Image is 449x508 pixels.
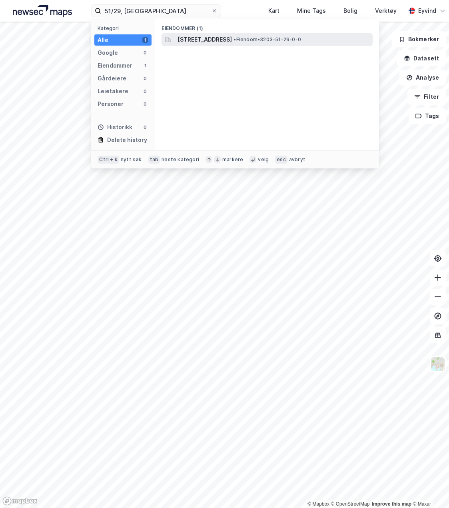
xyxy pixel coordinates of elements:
div: 0 [142,124,148,130]
button: Filter [407,89,446,105]
div: 0 [142,101,148,107]
div: Kart [268,6,279,16]
div: 1 [142,62,148,69]
div: tab [148,156,160,164]
div: velg [258,156,269,163]
div: Verktøy [375,6,397,16]
div: Eiendommer [98,61,132,70]
div: Ctrl + k [98,156,119,164]
button: Datasett [397,50,446,66]
div: 0 [142,88,148,94]
div: Eiendommer (1) [155,19,379,33]
div: Kategori [98,25,152,31]
div: esc [275,156,287,164]
input: Søk på adresse, matrikkel, gårdeiere, leietakere eller personer [101,5,211,17]
a: Improve this map [372,501,411,507]
div: Leietakere [98,86,128,96]
div: Delete history [107,135,147,145]
iframe: Chat Widget [409,470,449,508]
div: Eyvind [418,6,436,16]
a: Mapbox homepage [2,496,38,506]
div: nytt søk [121,156,142,163]
div: Gårdeiere [98,74,126,83]
div: Personer [98,99,124,109]
button: Tags [409,108,446,124]
div: Historikk [98,122,132,132]
span: Eiendom • 3203-51-29-0-0 [233,36,301,43]
div: markere [222,156,243,163]
div: Kontrollprogram for chat [409,470,449,508]
div: 1 [142,37,148,43]
div: Mine Tags [297,6,326,16]
div: 0 [142,50,148,56]
a: Mapbox [307,501,329,507]
div: Google [98,48,118,58]
img: logo.a4113a55bc3d86da70a041830d287a7e.svg [13,5,72,17]
div: neste kategori [162,156,199,163]
div: Alle [98,35,108,45]
a: OpenStreetMap [331,501,370,507]
button: Bokmerker [392,31,446,47]
div: 0 [142,75,148,82]
div: Bolig [343,6,357,16]
span: • [233,36,236,42]
img: Z [430,356,445,372]
button: Analyse [399,70,446,86]
div: avbryt [289,156,305,163]
span: [STREET_ADDRESS] [178,35,232,44]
